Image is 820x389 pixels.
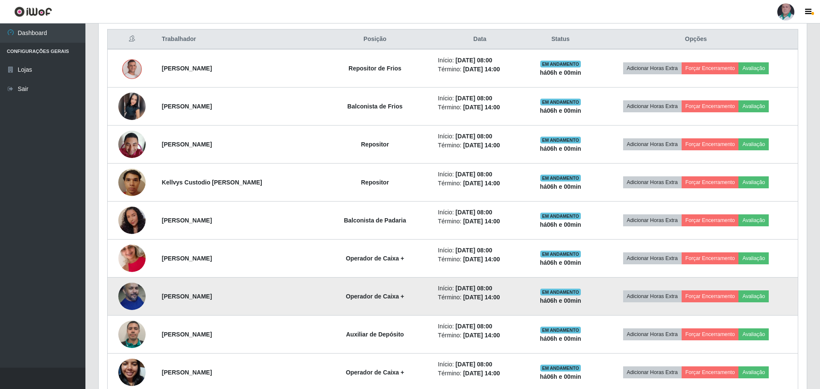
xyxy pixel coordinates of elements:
[456,247,492,254] time: [DATE] 08:00
[346,331,404,338] strong: Auxiliar de Depósito
[463,256,500,263] time: [DATE] 14:00
[623,328,682,340] button: Adicionar Horas Extra
[438,284,522,293] li: Início:
[463,142,500,149] time: [DATE] 14:00
[623,138,682,150] button: Adicionar Horas Extra
[682,100,739,112] button: Forçar Encerramento
[157,29,317,50] th: Trabalhador
[438,103,522,112] li: Término:
[540,137,581,143] span: EM ANDAMENTO
[162,141,212,148] strong: [PERSON_NAME]
[456,285,492,292] time: [DATE] 08:00
[346,255,404,262] strong: Operador de Caixa +
[456,323,492,330] time: [DATE] 08:00
[438,141,522,150] li: Término:
[361,141,389,148] strong: Repositor
[594,29,798,50] th: Opções
[682,290,739,302] button: Forçar Encerramento
[118,164,146,200] img: 1753263682977.jpeg
[738,328,769,340] button: Avaliação
[162,65,212,72] strong: [PERSON_NAME]
[540,69,581,76] strong: há 06 h e 00 min
[438,170,522,179] li: Início:
[540,107,581,114] strong: há 06 h e 00 min
[456,133,492,140] time: [DATE] 08:00
[463,332,500,339] time: [DATE] 14:00
[118,234,146,283] img: 1749491898504.jpeg
[463,370,500,377] time: [DATE] 14:00
[317,29,433,50] th: Posição
[623,100,682,112] button: Adicionar Horas Extra
[438,369,522,378] li: Término:
[438,360,522,369] li: Início:
[463,104,500,111] time: [DATE] 14:00
[456,57,492,64] time: [DATE] 08:00
[540,183,581,190] strong: há 06 h e 00 min
[162,331,212,338] strong: [PERSON_NAME]
[162,255,212,262] strong: [PERSON_NAME]
[162,293,212,300] strong: [PERSON_NAME]
[682,138,739,150] button: Forçar Encerramento
[738,290,769,302] button: Avaliação
[438,255,522,264] li: Término:
[14,6,52,17] img: CoreUI Logo
[118,57,146,79] img: 1753657794780.jpeg
[463,66,500,73] time: [DATE] 14:00
[738,138,769,150] button: Avaliação
[527,29,594,50] th: Status
[118,93,146,120] img: 1749949731106.jpeg
[433,29,527,50] th: Data
[682,252,739,264] button: Forçar Encerramento
[540,335,581,342] strong: há 06 h e 00 min
[682,214,739,226] button: Forçar Encerramento
[738,252,769,264] button: Avaliação
[540,61,581,67] span: EM ANDAMENTO
[438,94,522,103] li: Início:
[540,289,581,295] span: EM ANDAMENTO
[162,217,212,224] strong: [PERSON_NAME]
[540,99,581,105] span: EM ANDAMENTO
[463,218,500,225] time: [DATE] 14:00
[438,246,522,255] li: Início:
[456,171,492,178] time: [DATE] 08:00
[438,217,522,226] li: Término:
[540,213,581,219] span: EM ANDAMENTO
[438,208,522,217] li: Início:
[463,294,500,301] time: [DATE] 14:00
[623,214,682,226] button: Adicionar Horas Extra
[682,176,739,188] button: Forçar Encerramento
[456,209,492,216] time: [DATE] 08:00
[456,95,492,102] time: [DATE] 08:00
[540,145,581,152] strong: há 06 h e 00 min
[540,327,581,333] span: EM ANDAMENTO
[438,65,522,74] li: Término:
[118,321,146,348] img: 1751290026340.jpeg
[348,65,401,72] strong: Repositor de Frios
[623,252,682,264] button: Adicionar Horas Extra
[162,369,212,376] strong: [PERSON_NAME]
[540,175,581,181] span: EM ANDAMENTO
[463,180,500,187] time: [DATE] 14:00
[540,373,581,380] strong: há 06 h e 00 min
[738,62,769,74] button: Avaliação
[438,293,522,302] li: Término:
[162,179,262,186] strong: Kellvys Custodio [PERSON_NAME]
[438,322,522,331] li: Início:
[118,126,146,162] img: 1650455423616.jpeg
[738,214,769,226] button: Avaliação
[738,176,769,188] button: Avaliação
[540,251,581,257] span: EM ANDAMENTO
[540,221,581,228] strong: há 06 h e 00 min
[682,366,739,378] button: Forçar Encerramento
[438,132,522,141] li: Início:
[344,217,406,224] strong: Balconista de Padaria
[162,103,212,110] strong: [PERSON_NAME]
[346,293,404,300] strong: Operador de Caixa +
[682,328,739,340] button: Forçar Encerramento
[118,203,146,238] img: 1753371469357.jpeg
[361,179,389,186] strong: Repositor
[623,176,682,188] button: Adicionar Horas Extra
[623,366,682,378] button: Adicionar Horas Extra
[438,56,522,65] li: Início:
[456,361,492,368] time: [DATE] 08:00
